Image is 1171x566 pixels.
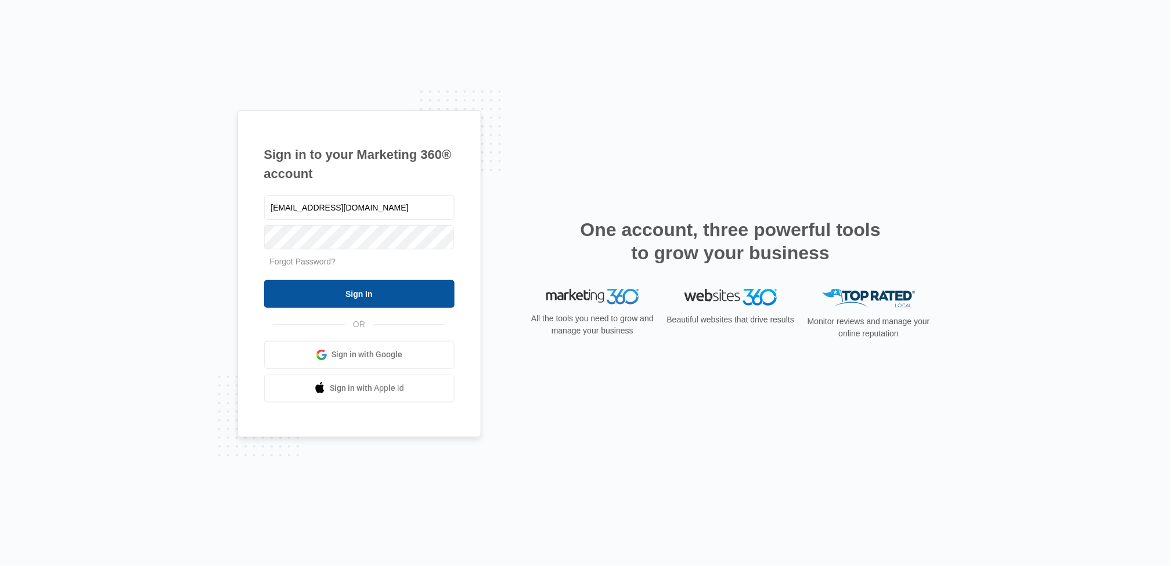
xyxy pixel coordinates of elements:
[577,218,885,264] h2: One account, three powerful tools to grow your business
[270,257,336,266] a: Forgot Password?
[804,315,934,340] p: Monitor reviews and manage your online reputation
[823,289,916,308] img: Top Rated Local
[264,195,455,220] input: Email
[528,313,658,337] p: All the tools you need to grow and manage your business
[345,318,373,331] span: OR
[264,375,455,402] a: Sign in with Apple Id
[332,349,402,361] span: Sign in with Google
[666,314,796,326] p: Beautiful websites that drive results
[264,145,455,183] h1: Sign in to your Marketing 360® account
[684,289,777,306] img: Websites 360
[264,341,455,369] a: Sign in with Google
[264,280,455,308] input: Sign In
[330,382,404,394] span: Sign in with Apple Id
[546,289,639,305] img: Marketing 360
